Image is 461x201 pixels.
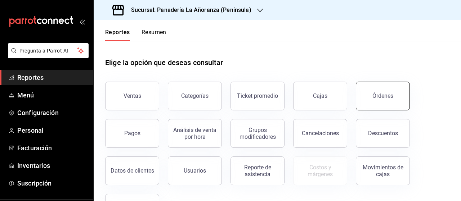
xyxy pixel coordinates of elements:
[237,92,278,99] div: Ticket promedio
[293,156,347,185] button: Contrata inventarios para ver este reporte
[17,143,88,153] span: Facturación
[356,156,410,185] button: Movimientos de cajas
[361,164,405,178] div: Movimientos de cajas
[17,161,88,170] span: Inventarios
[124,130,140,137] div: Pagos
[372,92,393,99] div: Órdenes
[168,156,222,185] button: Usuarios
[168,119,222,148] button: Análisis de venta por hora
[5,52,89,60] a: Pregunta a Parrot AI
[17,108,88,118] span: Configuración
[184,167,206,174] div: Usuarios
[235,127,280,140] div: Grupos modificadores
[230,82,285,110] button: Ticket promedio
[17,90,88,100] span: Menú
[125,6,251,14] h3: Sucursal: Panadería La Añoranza (Península)
[17,178,88,188] span: Suscripción
[298,164,343,178] div: Costos y márgenes
[111,167,154,174] div: Datos de clientes
[230,119,285,148] button: Grupos modificadores
[313,92,327,99] div: Cajas
[173,127,217,140] div: Análisis de venta por hora
[17,125,88,135] span: Personal
[293,82,347,110] button: Cajas
[168,82,222,110] button: Categorías
[105,119,159,148] button: Pagos
[105,29,166,41] div: navigation tabs
[17,73,88,82] span: Reportes
[230,156,285,185] button: Reporte de asistencia
[181,92,209,99] div: Categorías
[235,164,280,178] div: Reporte de asistencia
[105,57,223,68] h1: Elige la opción que deseas consultar
[356,119,410,148] button: Descuentos
[79,19,85,24] button: open_drawer_menu
[19,47,77,55] span: Pregunta a Parrot AI
[105,82,159,110] button: Ventas
[124,92,141,99] div: Ventas
[142,29,166,41] button: Resumen
[356,82,410,110] button: Órdenes
[105,29,130,41] button: Reportes
[293,119,347,148] button: Cancelaciones
[8,43,89,58] button: Pregunta a Parrot AI
[105,156,159,185] button: Datos de clientes
[368,130,398,137] div: Descuentos
[302,130,339,137] div: Cancelaciones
